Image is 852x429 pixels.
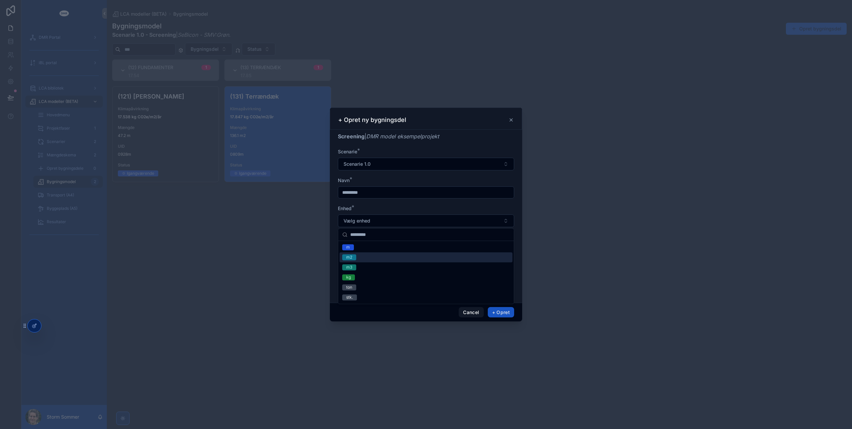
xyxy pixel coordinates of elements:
div: stk. [346,294,353,300]
em: DMR model eksempelprojekt [366,133,439,140]
div: Suggestions [338,241,514,304]
strong: Screening [338,133,365,140]
span: | [338,133,439,140]
button: Select Button [338,214,514,227]
div: m [346,244,350,250]
button: Select Button [338,158,514,170]
span: Vælg enhed [344,218,370,224]
div: m2 [346,254,352,260]
span: Scenarie 1.0 [344,161,371,167]
button: + Opret [488,307,514,318]
div: ton [346,284,352,290]
span: Enhed [338,205,352,211]
div: m3 [346,264,352,270]
h3: + Opret ny bygningsdel [338,116,406,124]
span: Scenarie [338,149,357,154]
span: Navn [338,177,350,183]
button: Cancel [459,307,483,318]
div: kg [346,274,351,280]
